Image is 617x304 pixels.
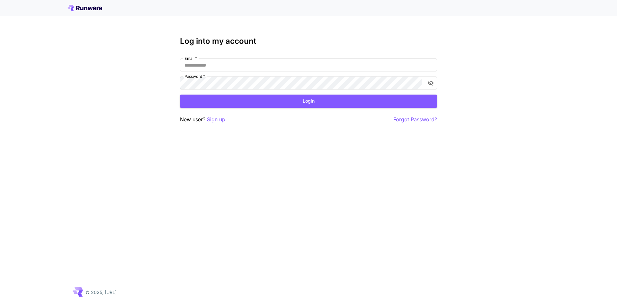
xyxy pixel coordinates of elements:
[180,95,437,108] button: Login
[425,77,436,89] button: toggle password visibility
[184,74,205,79] label: Password
[180,37,437,46] h3: Log into my account
[393,115,437,124] button: Forgot Password?
[85,289,117,296] p: © 2025, [URL]
[184,56,197,61] label: Email
[180,115,225,124] p: New user?
[207,115,225,124] button: Sign up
